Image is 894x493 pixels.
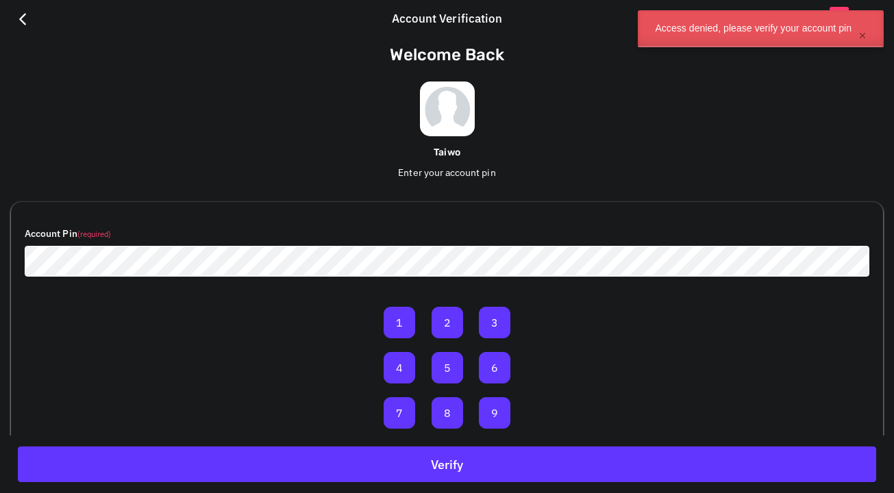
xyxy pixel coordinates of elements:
h6: Taiwo [11,147,883,159]
p: Access denied, please verify your account pin [655,23,852,34]
button: 5 [432,352,463,383]
span: New [830,7,849,18]
iframe: chat widget [809,407,894,472]
button: 4 [384,352,415,383]
button: 6 [479,352,510,383]
button: Verify [18,446,876,482]
div: Account Verification [385,10,509,28]
button: 9 [479,397,510,429]
button: 7 [384,397,415,429]
button: 2 [432,307,463,338]
label: Account Pin [25,227,111,241]
small: (required) [77,229,112,239]
button: 1 [384,307,415,338]
button: 3 [479,307,510,338]
h3: Welcome Back [11,45,883,65]
span: Enter your account pin [398,166,495,179]
button: 8 [432,397,463,429]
